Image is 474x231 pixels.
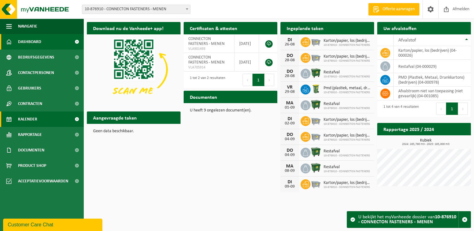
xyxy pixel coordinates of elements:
span: 10-876910 - CONNECTON FASTENERS [324,107,370,110]
div: 28-08 [284,58,296,63]
iframe: chat widget [3,217,104,231]
div: 08-09 [284,169,296,173]
td: restafval (04-000029) [394,60,471,73]
span: 10-876910 - CONNECTON FASTENERS [324,43,371,47]
span: Bedrijfsgegevens [18,50,54,65]
span: Kalender [18,111,37,127]
div: DI [284,116,296,121]
span: Gebruikers [18,81,41,96]
h2: Download nu de Vanheede+ app! [87,22,170,34]
div: MA [284,101,296,106]
span: Contactpersonen [18,65,54,81]
span: Dashboard [18,34,41,50]
div: DI [284,180,296,185]
a: Bekijk rapportage [425,135,470,147]
button: Previous [243,74,253,86]
span: 10-876910 - CONNECTON FASTENERS [324,75,370,79]
div: 04-09 [284,137,296,142]
span: 10-876910 - CONNECTON FASTENERS [324,154,370,158]
div: 26-08 [284,42,296,47]
div: DO [284,148,296,153]
span: 10-876910 - CONNECTON FASTENERS [324,138,371,142]
h3: Kubiek [380,138,471,146]
span: Navigatie [18,19,37,34]
div: 01-09 [284,106,296,110]
span: Rapportage [18,127,42,142]
img: WB-1100-HPE-GN-01 [311,68,321,78]
td: karton/papier, los (bedrijven) (04-000026) [394,46,471,60]
img: WB-2500-GAL-GY-01 [311,131,321,142]
img: WB-1100-HPE-GN-01 [311,99,321,110]
td: PMD (Plastiek, Metaal, Drankkartons) (bedrijven) (04-000978) [394,73,471,87]
img: WB-0240-HPE-GN-50 [311,84,321,94]
span: Karton/papier, los (bedrijven) [324,38,371,43]
span: Restafval [324,102,370,107]
div: 02-09 [284,121,296,126]
div: DI [284,37,296,42]
span: Offerte aanvragen [381,6,416,12]
span: Karton/papier, los (bedrijven) [324,133,371,138]
p: U heeft 9 ongelezen document(en). [190,108,271,113]
div: DO [284,53,296,58]
span: Contracten [18,96,42,111]
img: WB-1100-HPE-GN-01 [311,163,321,173]
span: Restafval [324,165,370,170]
h2: Certificaten & attesten [184,22,244,34]
h2: Documenten [184,91,223,103]
span: CONNECTON FASTENERS - MENEN [188,37,225,46]
span: Documenten [18,142,44,158]
img: WB-2500-GAL-GY-01 [311,115,321,126]
span: Acceptatievoorwaarden [18,173,68,189]
span: Karton/papier, los (bedrijven) [324,117,371,122]
span: 10-876910 - CONNECTON FASTENERS [324,170,370,173]
div: DO [284,69,296,74]
h2: Ingeplande taken [280,22,330,34]
div: U bekijkt het myVanheede dossier van [358,211,458,228]
button: 1 [446,102,458,115]
button: Next [458,102,468,115]
span: VLA705914 [188,65,230,70]
div: MA [284,164,296,169]
td: [DATE] [235,53,259,72]
div: DO [284,132,296,137]
h2: Uw afvalstoffen [377,22,423,34]
div: 1 tot 4 van 4 resultaten [380,102,419,115]
button: Next [265,74,274,86]
span: CONNECTON FASTENERS - MENEN [188,55,225,65]
div: 1 tot 2 van 2 resultaten [187,73,225,87]
td: [DATE] [235,34,259,53]
img: WB-1100-HPE-GN-01 [311,147,321,157]
div: VR [284,85,296,90]
span: 10-876910 - CONNECTON FASTENERS [324,59,371,63]
div: 04-09 [284,153,296,157]
span: Pmd (plastiek, metaal, drankkartons) (bedrijven) [324,86,371,91]
strong: 10-876910 - CONNECTON FASTENERS - MENEN [358,215,456,224]
img: Download de VHEPlus App [87,34,181,105]
span: Karton/papier, los (bedrijven) [324,181,371,185]
a: Offerte aanvragen [368,3,419,15]
span: Product Shop [18,158,46,173]
span: Restafval [324,149,370,154]
span: 2024: 285,780 m3 - 2025: 185,000 m3 [380,143,471,146]
span: 10-876910 - CONNECTON FASTENERS [324,122,371,126]
div: 28-08 [284,74,296,78]
img: WB-2500-GAL-GY-01 [311,178,321,189]
span: 10-876910 - CONNECTON FASTENERS - MENEN [82,5,190,14]
div: 09-09 [284,185,296,189]
td: afvalstroom niet van toepassing (niet gevaarlijk) (04-001085) [394,87,471,100]
span: Karton/papier, los (bedrijven) [324,54,371,59]
div: 29-08 [284,90,296,94]
span: 10-876910 - CONNECTON FASTENERS [324,185,371,189]
span: Restafval [324,70,370,75]
span: 10-876910 - CONNECTON FASTENERS [324,91,371,94]
button: Previous [436,102,446,115]
h2: Rapportage 2025 / 2024 [377,123,440,135]
span: VLA901493 [188,46,230,51]
p: Geen data beschikbaar. [93,129,174,133]
button: 1 [253,74,265,86]
img: WB-2500-GAL-GY-01 [311,52,321,63]
img: WB-2500-GAL-GY-01 [311,36,321,47]
h2: Aangevraagde taken [87,111,143,124]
